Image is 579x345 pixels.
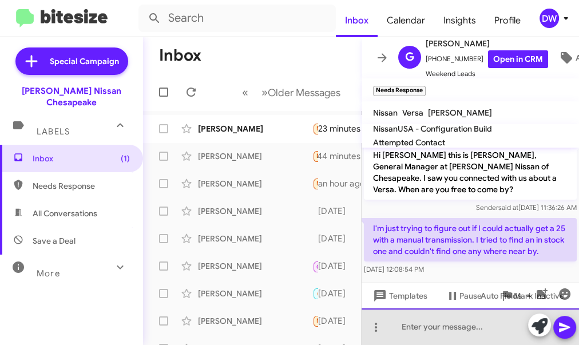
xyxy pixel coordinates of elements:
div: [PERSON_NAME] [198,123,312,134]
span: Needs Response [316,180,365,187]
div: I'm here but my husband is on the way, he's not too far out [312,287,318,300]
span: Save a Deal [33,235,76,247]
div: [DATE] [318,288,355,299]
div: [DATE] [318,260,355,272]
div: [PERSON_NAME] [198,150,312,162]
span: Nissan [373,108,398,118]
span: Auto Fields [481,285,536,306]
button: Pause [437,285,491,306]
span: Weekend Leads [426,68,548,80]
button: DW [530,9,566,28]
span: Older Messages [268,86,340,99]
span: G [405,48,414,66]
span: 🔥 Hot [316,290,336,297]
div: I'm just trying to figure out if I could actually get a 25 with a manual transmission. I tried to... [312,149,318,162]
span: Templates [371,285,427,306]
input: Search [138,5,336,32]
div: [DATE] [318,205,355,217]
span: said at [498,203,518,212]
span: Versa [402,108,423,118]
span: Inbox [33,153,130,164]
span: [DATE] 12:08:54 PM [364,265,424,273]
span: Needs Response [316,152,365,160]
span: (1) [121,153,130,164]
div: i have a 590 credit score , will i be able to get approved? [312,177,318,190]
div: [DATE] [318,233,355,244]
div: [PERSON_NAME] [198,178,312,189]
span: NissanUSA - Configuration Build [373,124,492,134]
span: [PHONE_NUMBER] [426,50,548,68]
span: » [261,85,268,100]
span: Labels [37,126,70,137]
div: 23 minutes ago [318,123,387,134]
nav: Page navigation example [236,81,347,104]
p: Hi [PERSON_NAME] this is [PERSON_NAME], General Manager at [PERSON_NAME] Nissan of Chesapeake. I ... [364,145,577,200]
span: More [37,268,60,279]
span: Needs Response [33,180,130,192]
a: Inbox [336,4,378,37]
div: Inbound Call [312,259,318,273]
a: Calendar [378,4,434,37]
h1: Inbox [159,46,201,65]
div: Yes, Thanks [312,314,318,327]
div: [PERSON_NAME] [198,288,312,299]
span: « [242,85,248,100]
a: Profile [485,4,530,37]
div: Lor Ipsu Dolorsita Co Adipisc Elit Se Doei Tem , I Utla Etd'ma Aliqua e Adminim Venia Qu Nos'ex U... [312,122,318,135]
span: Needs Response [316,125,365,132]
div: [DATE] [318,315,355,327]
span: All Conversations [33,208,97,219]
div: [PERSON_NAME] [198,260,312,272]
small: Needs Response [373,86,426,96]
span: Sender [DATE] 11:36:26 AM [476,203,577,212]
div: [PERSON_NAME] [198,205,312,217]
div: an hour ago [318,178,374,189]
a: Insights [434,4,485,37]
div: [PERSON_NAME] [198,233,312,244]
p: I'm just trying to figure out if I could actually get a 25 with a manual transmission. I tried to... [364,218,577,261]
a: Open in CRM [488,50,548,68]
span: [PERSON_NAME] [426,37,548,50]
span: Call Them [316,263,346,271]
div: [PERSON_NAME] [198,315,312,327]
div: 44 minutes ago [318,150,387,162]
span: Needs Response [316,317,365,324]
button: Templates [362,285,437,306]
button: Next [255,81,347,104]
span: [PERSON_NAME] [428,108,492,118]
span: Attempted Contact [373,137,445,148]
div: DW [540,9,559,28]
button: Previous [235,81,255,104]
a: Special Campaign [15,47,128,75]
button: Auto Fields [471,285,545,306]
span: Special Campaign [50,55,119,67]
div: That's great to hear! Let's discuss the details when you visit the dealership. I can assist you t... [312,233,318,244]
div: I can assist with buying your Altima. Let's set up an appointment to discuss the details and eval... [312,205,318,217]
